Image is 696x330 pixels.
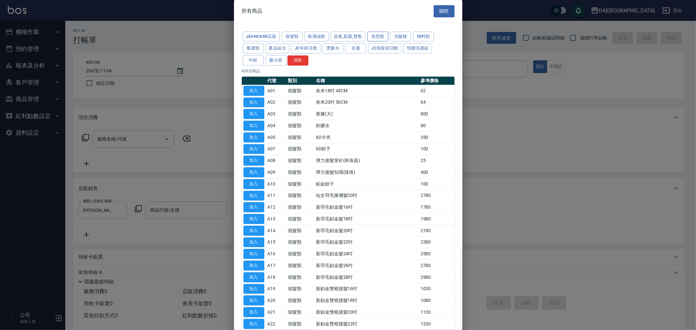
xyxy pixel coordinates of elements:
td: 400 [419,167,455,178]
button: 加入 [243,156,264,166]
td: A13 [266,213,286,225]
td: 假髮類 [286,190,314,202]
td: 假髮類 [286,167,314,178]
td: 1080 [419,295,455,307]
p: 439 項商品 [242,68,455,74]
td: 新羽毛鉑金髮24吋 [314,248,419,260]
button: 加入 [243,202,264,212]
td: A17 [266,260,286,272]
td: 假髮類 [286,97,314,108]
td: 100 [419,178,455,190]
td: 假髮類 [286,236,314,248]
td: A02 [266,97,286,108]
button: 加入 [243,307,264,317]
td: A05 [266,131,286,143]
td: A07 [266,143,286,155]
button: 加入 [243,249,264,259]
td: A21 [266,307,286,318]
button: 樂分期 [266,55,286,66]
td: 新羽毛鉑金髮26吋 [314,260,419,272]
td: 6D卡夾 [314,131,419,143]
td: 新羽毛鉑金髮18吋 [314,213,419,225]
button: 造型類 [367,32,388,42]
td: 1230 [419,318,455,330]
td: 彈力接髮扣環(珠珠) [314,167,419,178]
button: 物料類 [413,32,434,42]
button: 加入 [243,261,264,271]
td: 新羽毛鉑金髮28吋 [314,271,419,283]
td: 假髮類 [286,85,314,97]
td: 2980 [419,271,455,283]
td: 奈米18吋 45CM [314,85,419,97]
button: 中租 [243,55,264,66]
td: A10 [266,178,286,190]
td: A20 [266,295,286,307]
td: A09 [266,167,286,178]
th: 類別 [286,77,314,85]
button: 加入 [243,214,264,224]
td: A15 [266,236,286,248]
button: 加入 [243,144,264,154]
td: 2780 [419,190,455,202]
td: 新鉑金雙棍接髮18吋 [314,295,419,307]
button: 加入 [243,121,264,131]
button: 加入 [243,97,264,108]
td: A03 [266,108,286,120]
td: 62 [419,85,455,97]
button: 加入 [243,179,264,189]
td: 假髮類 [286,295,314,307]
td: 假髮類 [286,213,314,225]
td: 350 [419,131,455,143]
th: 名稱 [314,77,419,85]
td: 新羽毛鉑金髮16吋 [314,202,419,213]
button: 加入 [243,272,264,282]
button: 關閉 [434,5,455,17]
button: 假髮類 [282,32,302,42]
td: A12 [266,202,286,213]
button: 加入 [243,319,264,329]
button: 加入 [243,167,264,177]
td: 卸膠水 [314,120,419,132]
td: 彈力接髮穿針(串珠器) [314,155,419,167]
button: JC母親節活動 [368,43,402,53]
td: 100 [419,143,455,155]
td: 鉑金鉗子 [314,178,419,190]
td: 假髮類 [286,178,314,190]
td: 假髮類 [286,307,314,318]
td: 假髮類 [286,108,314,120]
td: A19 [266,283,286,295]
button: 洗髮精 [390,32,411,42]
td: 新羽毛鉑金髮22吋 [314,236,419,248]
th: 參考價格 [419,77,455,85]
button: 加入 [243,109,264,119]
td: A16 [266,248,286,260]
td: 黃膠(大) [314,108,419,120]
button: 燙藥水 [322,43,343,53]
td: 2380 [419,236,455,248]
button: 預購洗護組 [404,43,432,53]
button: 加入 [243,237,264,247]
button: 加入 [243,191,264,201]
td: 假髮類 [286,271,314,283]
td: 1030 [419,283,455,295]
td: 假髮類 [286,131,314,143]
button: 染膏,彩護,雙氧 [331,32,365,42]
td: 2580 [419,248,455,260]
td: 假髮類 [286,318,314,330]
td: A18 [266,271,286,283]
td: A11 [266,190,286,202]
td: 25 [419,155,455,167]
td: 1980 [419,213,455,225]
button: 保濕油類 [304,32,329,42]
td: 假髮類 [286,225,314,236]
button: JC年終活動 [291,43,320,53]
td: 假髮類 [286,120,314,132]
button: 名麗 [345,43,366,53]
td: 80 [419,120,455,132]
td: 假髮類 [286,202,314,213]
td: 假髮類 [286,143,314,155]
button: 加入 [243,132,264,142]
td: 假髮類 [286,283,314,295]
td: A14 [266,225,286,236]
td: 800 [419,108,455,120]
